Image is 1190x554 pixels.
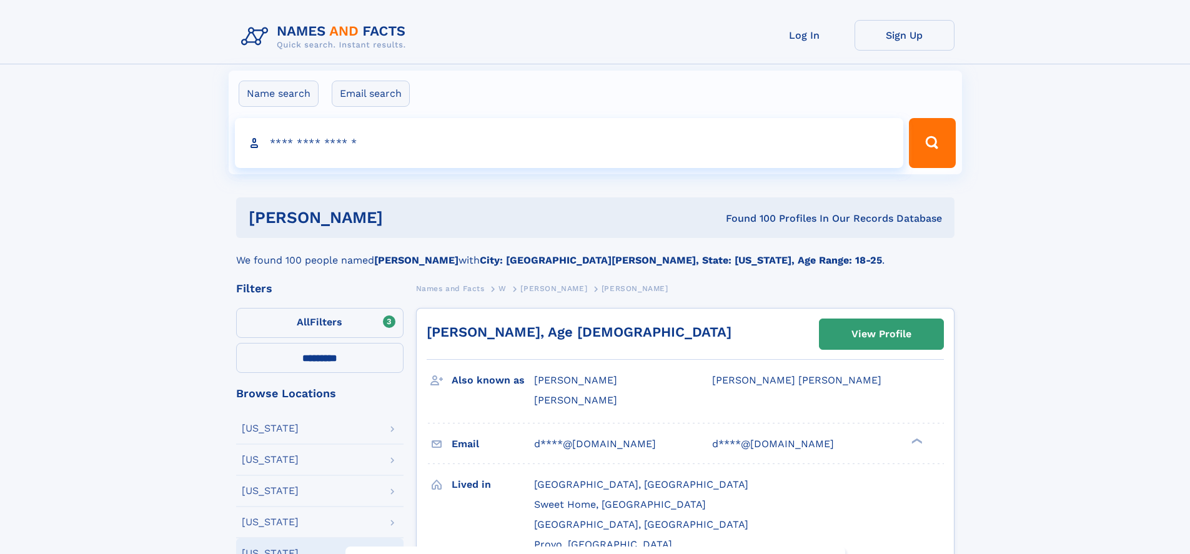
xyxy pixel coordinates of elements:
[534,374,617,386] span: [PERSON_NAME]
[534,518,748,530] span: [GEOGRAPHIC_DATA], [GEOGRAPHIC_DATA]
[239,81,319,107] label: Name search
[520,280,587,296] a: [PERSON_NAME]
[242,517,299,527] div: [US_STATE]
[534,498,706,510] span: Sweet Home, [GEOGRAPHIC_DATA]
[498,284,507,293] span: W
[480,254,882,266] b: City: [GEOGRAPHIC_DATA][PERSON_NAME], State: [US_STATE], Age Range: 18-25
[755,20,855,51] a: Log In
[534,538,672,550] span: Provo, [GEOGRAPHIC_DATA]
[452,370,534,391] h3: Also known as
[242,486,299,496] div: [US_STATE]
[235,118,904,168] input: search input
[427,324,731,340] a: [PERSON_NAME], Age [DEMOGRAPHIC_DATA]
[452,474,534,495] h3: Lived in
[236,308,404,338] label: Filters
[554,212,942,225] div: Found 100 Profiles In Our Records Database
[236,20,416,54] img: Logo Names and Facts
[908,437,923,445] div: ❯
[855,20,954,51] a: Sign Up
[416,280,485,296] a: Names and Facts
[534,394,617,406] span: [PERSON_NAME]
[520,284,587,293] span: [PERSON_NAME]
[249,210,555,225] h1: [PERSON_NAME]
[602,284,668,293] span: [PERSON_NAME]
[297,316,310,328] span: All
[712,374,881,386] span: [PERSON_NAME] [PERSON_NAME]
[236,283,404,294] div: Filters
[236,388,404,399] div: Browse Locations
[374,254,459,266] b: [PERSON_NAME]
[820,319,943,349] a: View Profile
[236,238,954,268] div: We found 100 people named with .
[909,118,955,168] button: Search Button
[332,81,410,107] label: Email search
[242,455,299,465] div: [US_STATE]
[452,433,534,455] h3: Email
[534,478,748,490] span: [GEOGRAPHIC_DATA], [GEOGRAPHIC_DATA]
[498,280,507,296] a: W
[242,423,299,433] div: [US_STATE]
[851,320,911,349] div: View Profile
